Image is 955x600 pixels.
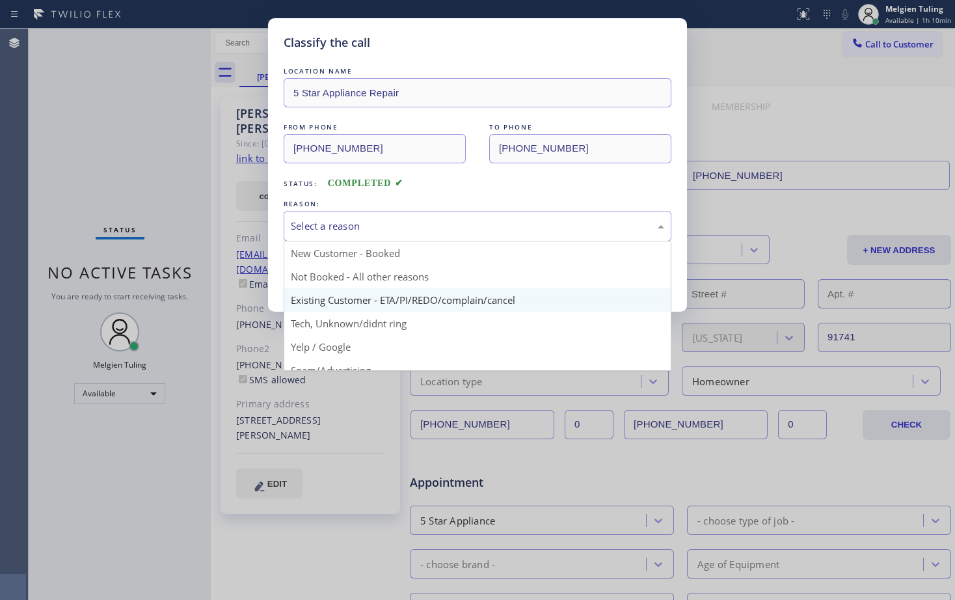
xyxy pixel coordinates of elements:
[328,178,403,188] span: COMPLETED
[284,179,317,188] span: Status:
[284,34,370,51] h5: Classify the call
[489,134,671,163] input: To phone
[284,64,671,78] div: LOCATION NAME
[284,134,466,163] input: From phone
[284,120,466,134] div: FROM PHONE
[284,197,671,211] div: REASON:
[284,312,671,335] div: Tech, Unknown/didnt ring
[284,265,671,288] div: Not Booked - All other reasons
[284,241,671,265] div: New Customer - Booked
[489,120,671,134] div: TO PHONE
[284,335,671,359] div: Yelp / Google
[284,359,671,382] div: Spam/Advertising
[291,219,664,234] div: Select a reason
[284,288,671,312] div: Existing Customer - ETA/PI/REDO/complain/cancel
